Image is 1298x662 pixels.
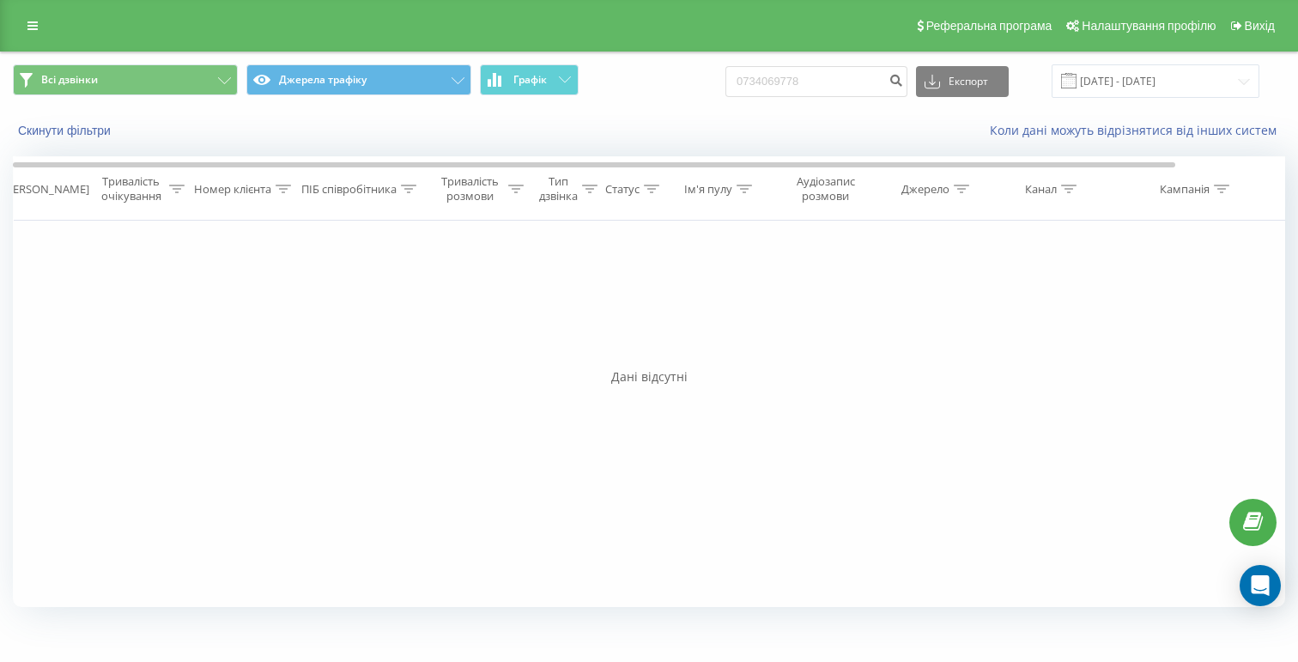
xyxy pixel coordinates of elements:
[513,74,547,86] span: Графік
[3,182,89,197] div: [PERSON_NAME]
[916,66,1009,97] button: Експорт
[1160,182,1210,197] div: Кампанія
[684,182,732,197] div: Ім'я пулу
[436,174,504,203] div: Тривалість розмови
[13,368,1285,386] div: Дані відсутні
[1082,19,1216,33] span: Налаштування профілю
[13,123,119,138] button: Скинути фільтри
[901,182,949,197] div: Джерело
[784,174,867,203] div: Аудіозапис розмови
[1245,19,1275,33] span: Вихід
[194,182,271,197] div: Номер клієнта
[41,73,98,87] span: Всі дзвінки
[1240,565,1281,606] div: Open Intercom Messenger
[990,122,1285,138] a: Коли дані можуть відрізнятися вiд інших систем
[539,174,578,203] div: Тип дзвінка
[605,182,640,197] div: Статус
[246,64,471,95] button: Джерела трафіку
[926,19,1052,33] span: Реферальна програма
[97,174,165,203] div: Тривалість очікування
[1025,182,1057,197] div: Канал
[13,64,238,95] button: Всі дзвінки
[301,182,397,197] div: ПІБ співробітника
[480,64,579,95] button: Графік
[725,66,907,97] input: Пошук за номером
